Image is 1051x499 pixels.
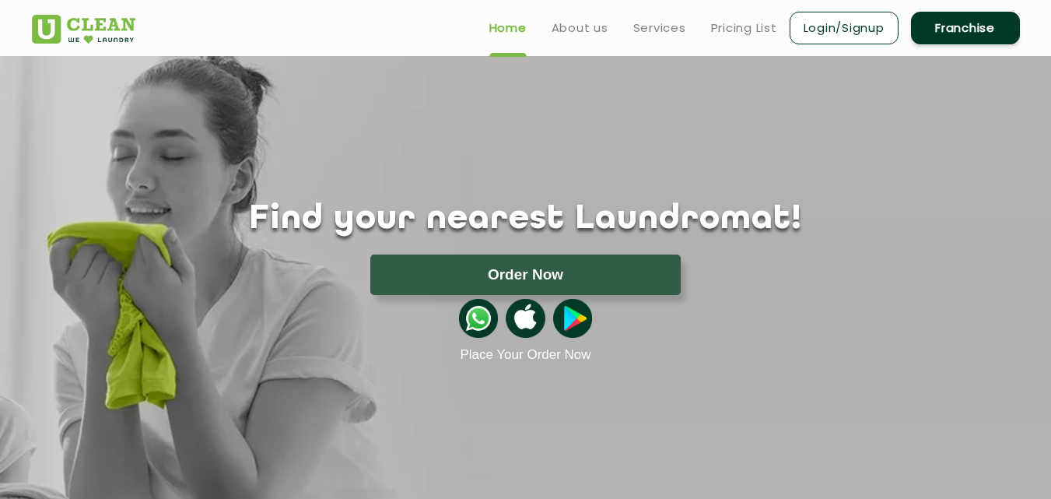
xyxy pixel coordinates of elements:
a: Login/Signup [790,12,899,44]
a: Place Your Order Now [460,347,590,363]
a: Pricing List [711,19,777,37]
a: About us [552,19,608,37]
img: UClean Laundry and Dry Cleaning [32,15,135,44]
img: playstoreicon.png [553,299,592,338]
img: apple-icon.png [506,299,545,338]
img: whatsappicon.png [459,299,498,338]
button: Order Now [370,255,681,295]
a: Services [633,19,686,37]
a: Franchise [911,12,1020,44]
h1: Find your nearest Laundromat! [20,200,1032,239]
a: Home [489,19,527,37]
